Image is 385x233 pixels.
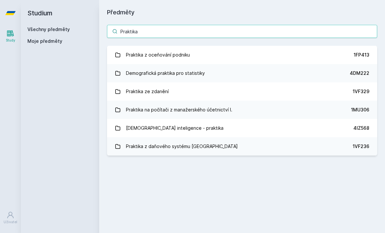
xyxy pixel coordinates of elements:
div: 1MU306 [351,107,369,113]
input: Název nebo ident předmětu… [107,25,377,38]
div: Praktika z oceňování podniku [126,48,190,61]
a: Uživatel [1,208,20,228]
a: Demografická praktika pro statistiky 4DM222 [107,64,377,82]
a: Study [1,26,20,46]
div: 4DM222 [350,70,369,76]
a: [DEMOGRAPHIC_DATA] inteligence - praktika 4IZ568 [107,119,377,137]
h1: Předměty [107,8,377,17]
div: [DEMOGRAPHIC_DATA] inteligence - praktika [126,122,223,135]
span: Moje předměty [27,38,62,44]
div: Demografická praktika pro statistiky [126,67,205,80]
a: Všechny předměty [27,26,70,32]
a: Praktika z daňového systému [GEOGRAPHIC_DATA] 1VF236 [107,137,377,156]
a: Praktika na počítači z manažerského účetnictví I. 1MU306 [107,101,377,119]
div: 4IZ568 [353,125,369,131]
div: Praktika na počítači z manažerského účetnictví I. [126,103,232,116]
div: Praktika ze zdanění [126,85,169,98]
div: Praktika z daňového systému [GEOGRAPHIC_DATA] [126,140,238,153]
div: Study [6,38,15,43]
a: Praktika z oceňování podniku 1FP413 [107,46,377,64]
div: Uživatel [4,220,17,225]
div: 1VF329 [353,88,369,95]
div: 1VF236 [353,143,369,150]
a: Praktika ze zdanění 1VF329 [107,82,377,101]
div: 1FP413 [354,52,369,58]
